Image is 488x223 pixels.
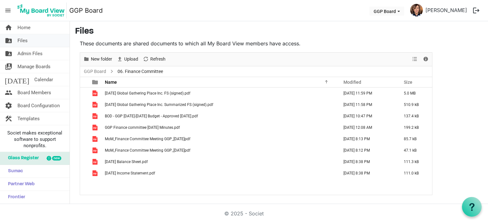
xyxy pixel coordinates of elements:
span: BOD - GGP [DATE]-[DATE] Budget - Approved [DATE].pdf [105,114,198,118]
div: Upload [114,53,140,66]
p: These documents are shared documents to which all My Board View members have access. [80,40,432,47]
td: 137.4 kB is template cell column header Size [397,110,432,122]
span: Sumac [5,165,23,178]
td: 510.9 kB is template cell column header Size [397,99,432,110]
td: checkbox [80,133,88,145]
td: October 2024 Balance Sheet.pdf is template cell column header Name [103,156,337,167]
span: switch_account [5,60,12,73]
td: checkbox [80,99,88,110]
span: Modified [343,80,361,85]
td: checkbox [80,88,88,99]
span: MoM_Finance Committee Meeting GGP_[DATE]pdf [105,148,190,153]
td: checkbox [80,145,88,156]
span: folder_shared [5,47,12,60]
span: Files [17,34,28,47]
td: checkbox [80,110,88,122]
td: September 20, 2023 12:08 AM column header Modified [337,122,397,133]
span: [DATE] Global Gathering Place Inc. FS (signed).pdf [105,91,190,95]
span: Frontier [5,191,25,204]
div: new [52,156,61,161]
td: is template cell column header type [88,122,103,133]
td: November 25, 2024 8:38 PM column header Modified [337,156,397,167]
td: is template cell column header type [88,156,103,167]
td: September 19, 2023 11:59 PM column header Modified [337,88,397,99]
span: Calendar [34,73,53,86]
span: New folder [90,55,113,63]
span: menu [2,4,14,16]
button: New folder [82,55,113,63]
td: is template cell column header type [88,167,103,179]
span: Board Members [17,86,51,99]
td: GGP Finance committee June 12 2023 Minutes.pdf is template cell column header Name [103,122,337,133]
td: 111.0 kB is template cell column header Size [397,167,432,179]
td: BOD - GGP 2024-2025 Budget - Approved 2024-Mar-11.pdf is template cell column header Name [103,110,337,122]
button: Upload [116,55,139,63]
img: My Board View Logo [16,3,67,18]
a: © 2025 - Societ [224,210,264,217]
a: My Board View Logo [16,3,69,18]
button: Refresh [142,55,167,63]
td: checkbox [80,156,88,167]
td: is template cell column header type [88,99,103,110]
h3: Files [75,26,483,37]
span: 06. Finance Committee [116,68,164,75]
td: May 29, 2023 8:12 PM column header Modified [337,145,397,156]
td: is template cell column header type [88,110,103,122]
div: New folder [81,53,114,66]
td: 2023-03-31 Global Gathering Place Inc. FS (signed).pdf is template cell column header Name [103,88,337,99]
span: Size [404,80,412,85]
span: [DATE] [5,73,29,86]
span: Admin Files [17,47,43,60]
span: [DATE] Global Gathering Place Inc. Summarized FS (signed).pdf [105,102,213,107]
a: GGP Board [83,68,107,75]
td: is template cell column header type [88,133,103,145]
td: 47.1 kB is template cell column header Size [397,145,432,156]
div: Refresh [140,53,168,66]
button: logout [470,4,483,17]
td: July 05, 2024 10:47 PM column header Modified [337,110,397,122]
span: folder_shared [5,34,12,47]
div: Details [420,53,431,66]
span: Glass Register [5,152,39,165]
div: View [410,53,420,66]
span: Manage Boards [17,60,51,73]
a: GGP Board [69,4,103,17]
span: construction [5,112,12,125]
button: Details [422,55,430,63]
td: 2023-03-31 Global Gathering Place Inc. Summarized FS (signed).pdf is template cell column header ... [103,99,337,110]
span: MoM_Finance Committee Meeting GGP_[DATE]pdf [105,137,190,141]
td: September 19, 2023 11:58 PM column header Modified [337,99,397,110]
td: is template cell column header type [88,88,103,99]
img: uKm3Z0tjzNrt_ifxu4i1A8wuTVZzUEFunqAkeVX314k-_m8m9NsWsKHE-TT1HMYbhDgpvDxYzThGqvDQaee_6Q_thumb.png [410,4,423,16]
span: GGP Finance committee [DATE] Minutes.pdf [105,125,180,130]
td: 199.2 kB is template cell column header Size [397,122,432,133]
button: GGP Board dropdownbutton [369,7,404,16]
span: Board Configuration [17,99,60,112]
td: 85.7 kB is template cell column header Size [397,133,432,145]
span: settings [5,99,12,112]
td: October 2024 Income Statement.pdf is template cell column header Name [103,167,337,179]
span: Upload [124,55,139,63]
span: [DATE] Income Statement.pdf [105,171,155,175]
td: is template cell column header type [88,145,103,156]
td: 111.3 kB is template cell column header Size [397,156,432,167]
td: MoM_Finance Committee Meeting GGP_2022.04.26.pdf is template cell column header Name [103,133,337,145]
span: [DATE] Balance Sheet.pdf [105,160,148,164]
span: Templates [17,112,40,125]
td: checkbox [80,122,88,133]
button: View dropdownbutton [411,55,418,63]
span: people [5,86,12,99]
td: checkbox [80,167,88,179]
a: [PERSON_NAME] [423,4,470,16]
td: MoM_Finance Committee Meeting GGP_2023.04.13.pdf is template cell column header Name [103,145,337,156]
span: Home [17,21,30,34]
span: Partner Web [5,178,35,191]
span: home [5,21,12,34]
td: November 25, 2024 8:38 PM column header Modified [337,167,397,179]
span: Societ makes exceptional software to support nonprofits. [3,130,67,149]
td: May 29, 2023 8:13 PM column header Modified [337,133,397,145]
span: Name [105,80,117,85]
td: 5.0 MB is template cell column header Size [397,88,432,99]
span: Refresh [150,55,166,63]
